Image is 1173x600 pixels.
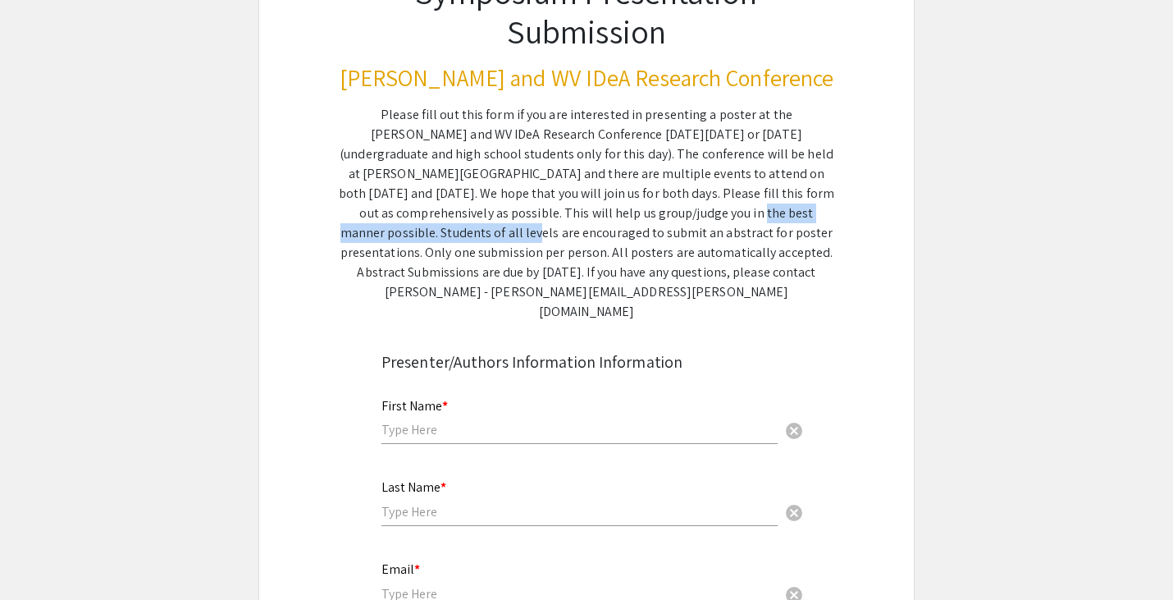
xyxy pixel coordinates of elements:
span: cancel [784,503,804,523]
button: Clear [778,414,810,447]
iframe: Chat [12,526,70,588]
mat-label: Last Name [381,479,446,496]
mat-label: Email [381,561,420,578]
span: cancel [784,421,804,441]
h3: [PERSON_NAME] and WV IDeA Research Conference [339,64,834,92]
div: Presenter/Authors Information Information [381,350,792,374]
input: Type Here [381,421,778,438]
div: Please fill out this form if you are interested in presenting a poster at the [PERSON_NAME] and W... [339,105,834,322]
button: Clear [778,496,810,529]
mat-label: First Name [381,397,448,415]
input: Type Here [381,503,778,520]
